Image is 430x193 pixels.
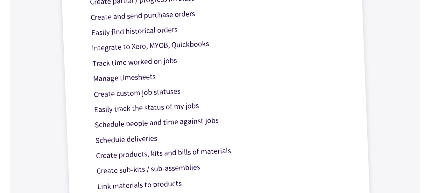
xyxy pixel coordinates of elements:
[93,63,347,85] p: Manage timesheets
[97,170,351,193] p: Link materials to products
[95,109,349,131] p: Schedule people and time against jobs
[324,124,430,193] iframe: Chat Widget
[96,140,350,162] p: Create products, kits and bills of materials
[95,124,349,147] p: Schedule deliveries
[93,78,348,100] p: Create custom job statuses
[92,47,346,70] p: Track time worked on jobs
[94,94,348,116] p: Easily track the status of my jobs
[91,17,345,39] p: Easily find historical orders
[91,32,346,54] p: Integrate to Xero, MYOB, Quickbooks
[96,155,351,177] p: Create sub-kits / sub-assemblies
[90,1,344,24] p: Create and send purchase orders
